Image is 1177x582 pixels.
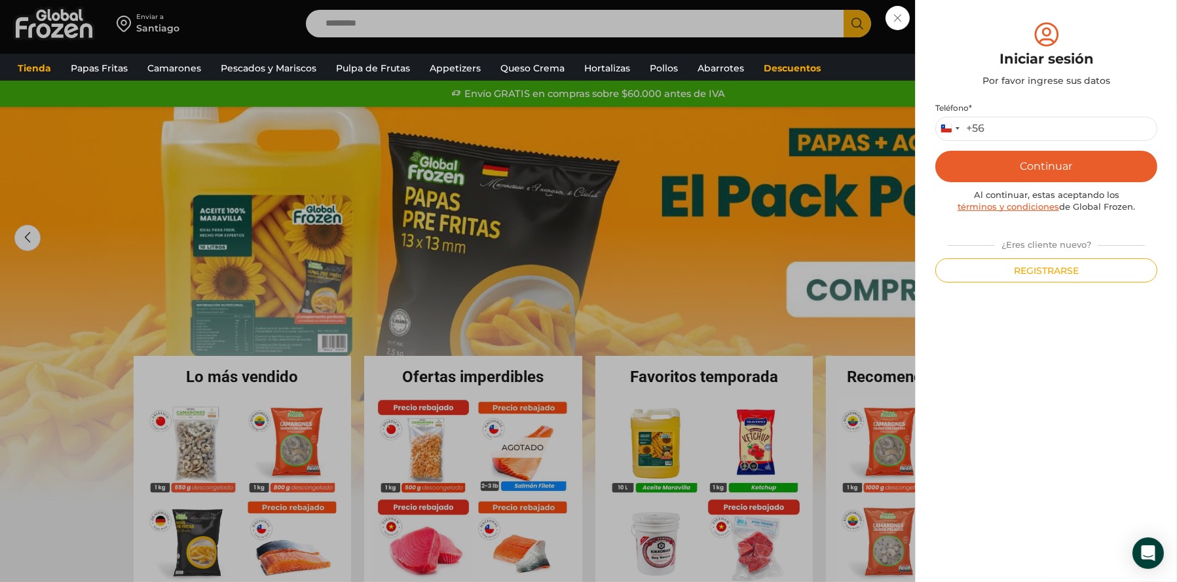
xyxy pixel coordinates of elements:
div: +56 [966,122,984,136]
a: Tienda [11,56,58,81]
button: Continuar [935,151,1157,182]
button: Selected country [936,117,984,140]
a: Pescados y Mariscos [214,56,323,81]
a: Appetizers [423,56,487,81]
button: Registrarse [935,258,1157,282]
div: Por favor ingrese sus datos [935,74,1157,87]
label: Teléfono [935,103,1157,113]
a: Hortalizas [578,56,637,81]
div: Iniciar sesión [935,49,1157,69]
div: Open Intercom Messenger [1132,537,1164,569]
div: ¿Eres cliente nuevo? [941,234,1151,251]
a: Pulpa de Frutas [329,56,417,81]
a: Camarones [141,56,208,81]
a: Descuentos [757,56,827,81]
a: términos y condiciones [958,201,1059,212]
a: Papas Fritas [64,56,134,81]
div: Al continuar, estas aceptando los de Global Frozen. [935,189,1157,213]
img: tabler-icon-user-circle.svg [1032,20,1062,49]
a: Abarrotes [691,56,751,81]
a: Pollos [643,56,684,81]
a: Queso Crema [494,56,571,81]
